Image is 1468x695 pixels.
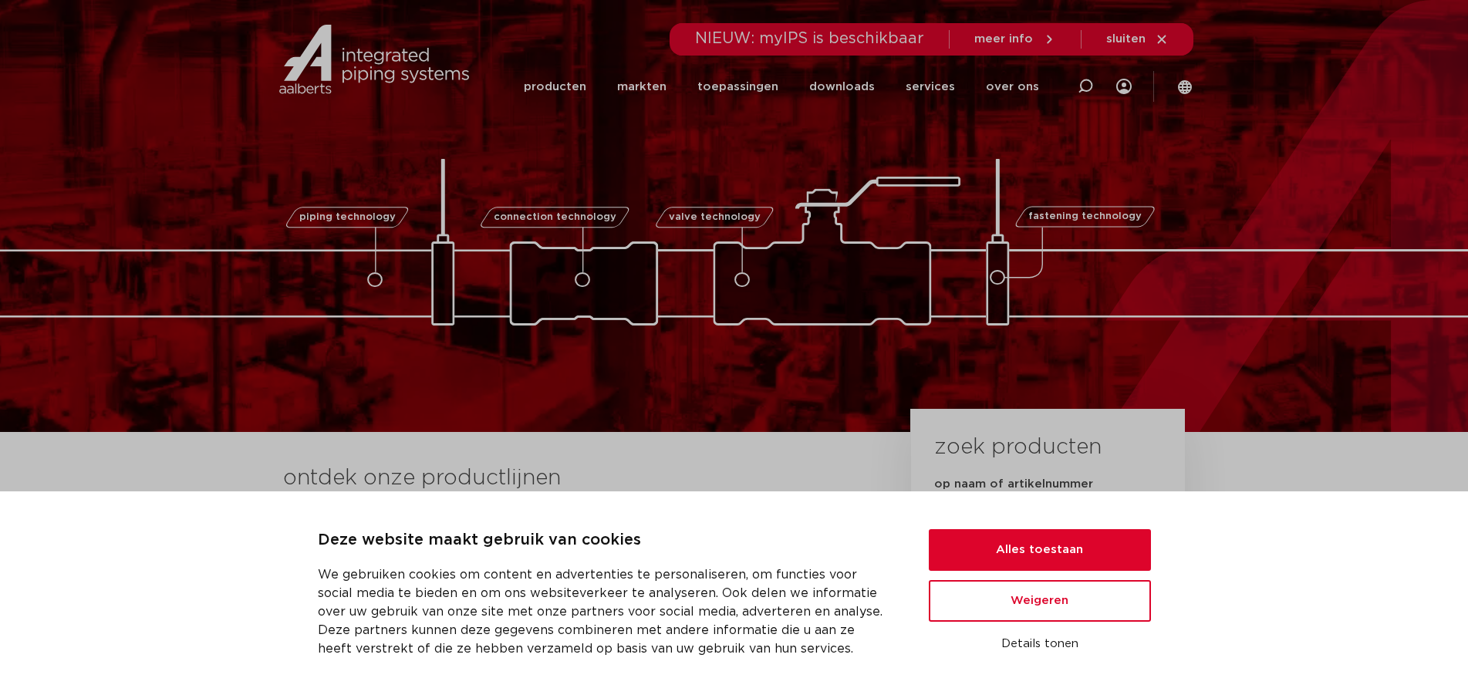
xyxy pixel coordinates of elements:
div: my IPS [1116,56,1132,118]
p: We gebruiken cookies om content en advertenties te personaliseren, om functies voor social media ... [318,565,892,658]
span: meer info [974,33,1033,45]
h3: zoek producten [934,432,1102,463]
p: Deze website maakt gebruik van cookies [318,528,892,553]
button: Alles toestaan [929,529,1151,571]
a: services [906,56,955,118]
span: NIEUW: myIPS is beschikbaar [695,31,924,46]
span: piping technology [299,212,396,222]
label: op naam of artikelnummer [934,477,1093,492]
span: connection technology [493,212,616,222]
span: valve technology [669,212,761,222]
span: fastening technology [1028,212,1142,222]
h3: ontdek onze productlijnen [283,463,859,494]
a: downloads [809,56,875,118]
a: meer info [974,32,1056,46]
button: Weigeren [929,580,1151,622]
span: sluiten [1106,33,1146,45]
a: toepassingen [697,56,778,118]
a: over ons [986,56,1039,118]
a: producten [524,56,586,118]
a: markten [617,56,667,118]
nav: Menu [524,56,1039,118]
a: sluiten [1106,32,1169,46]
button: Details tonen [929,631,1151,657]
